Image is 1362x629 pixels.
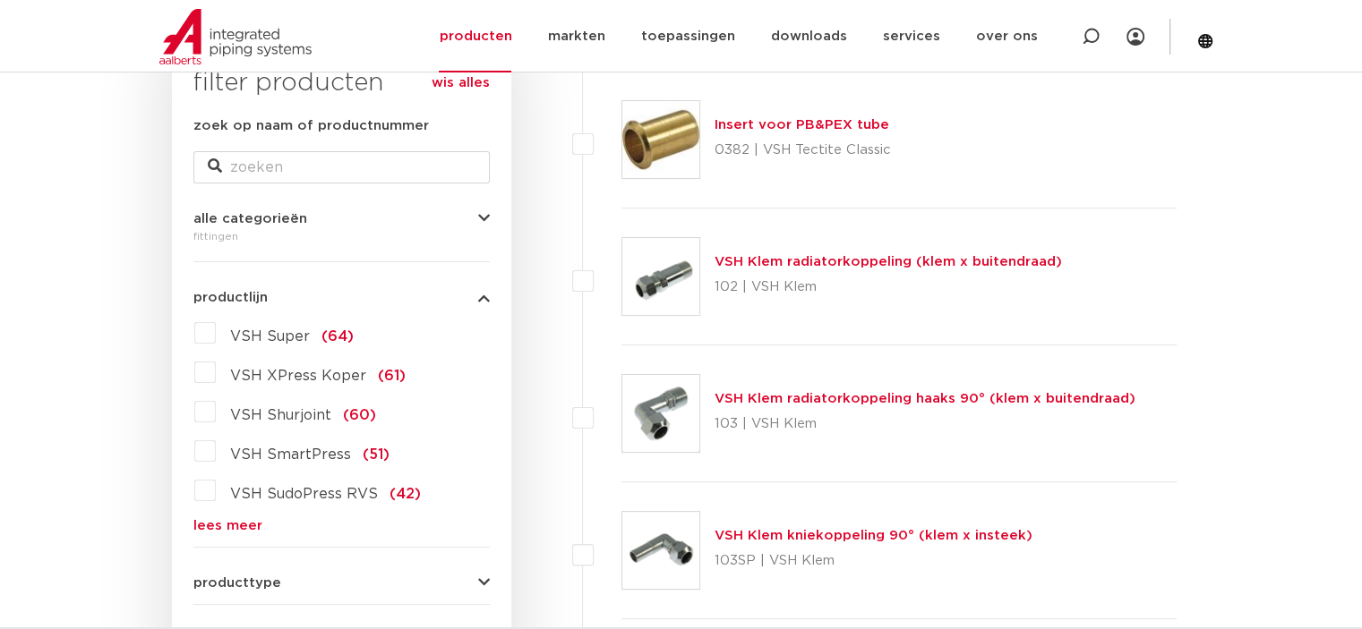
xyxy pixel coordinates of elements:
h3: filter producten [193,65,490,101]
a: wis alles [432,72,490,94]
span: (51) [363,447,390,462]
span: (42) [390,487,421,501]
label: zoek op naam of productnummer [193,115,429,137]
img: Thumbnail for VSH Klem kniekoppeling 90° (klem x insteek) [622,512,699,589]
button: alle categorieën [193,212,490,225]
a: lees meer [193,519,490,532]
img: Thumbnail for VSH Klem radiatorkoppeling haaks 90° (klem x buitendraad) [622,375,699,452]
p: 103SP | VSH Klem [715,547,1032,575]
input: zoeken [193,151,490,183]
span: producttype [193,576,281,590]
a: VSH Klem radiatorkoppeling (klem x buitendraad) [715,255,1062,268]
img: Thumbnail for VSH Klem radiatorkoppeling (klem x buitendraad) [622,238,699,315]
div: fittingen [193,225,490,247]
span: VSH SudoPress RVS [230,487,378,501]
span: (64) [321,329,354,344]
span: (60) [343,408,376,422]
span: (61) [378,369,406,383]
span: productlijn [193,291,268,304]
img: Thumbnail for Insert voor PB&PEX tube [622,101,699,178]
p: 0382 | VSH Tectite Classic [715,136,891,165]
span: VSH SmartPress [230,447,351,462]
button: productlijn [193,291,490,304]
p: 103 | VSH Klem [715,410,1135,438]
p: 102 | VSH Klem [715,273,1062,302]
button: producttype [193,576,490,590]
a: VSH Klem kniekoppeling 90° (klem x insteek) [715,529,1032,542]
span: VSH XPress Koper [230,369,366,383]
a: VSH Klem radiatorkoppeling haaks 90° (klem x buitendraad) [715,392,1135,405]
span: alle categorieën [193,212,307,225]
span: VSH Super [230,329,310,344]
span: VSH Shurjoint [230,408,331,422]
a: Insert voor PB&PEX tube [715,118,889,132]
